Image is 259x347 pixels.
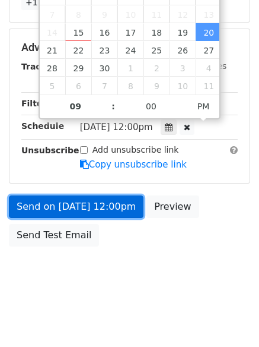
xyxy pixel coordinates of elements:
span: October 11, 2025 [196,77,222,94]
a: Send Test Email [9,224,99,247]
span: September 10, 2025 [117,5,143,23]
span: October 5, 2025 [40,77,66,94]
span: September 11, 2025 [143,5,170,23]
input: Hour [40,94,112,118]
span: September 28, 2025 [40,59,66,77]
span: Click to toggle [187,94,220,118]
span: October 9, 2025 [143,77,170,94]
span: September 17, 2025 [117,23,143,41]
span: : [111,94,115,118]
span: September 18, 2025 [143,23,170,41]
a: Preview [146,195,199,218]
span: September 24, 2025 [117,41,143,59]
span: September 19, 2025 [170,23,196,41]
span: October 7, 2025 [91,77,117,94]
h5: Advanced [21,41,238,54]
span: October 1, 2025 [117,59,143,77]
span: October 4, 2025 [196,59,222,77]
span: October 8, 2025 [117,77,143,94]
span: October 3, 2025 [170,59,196,77]
span: September 12, 2025 [170,5,196,23]
span: September 23, 2025 [91,41,117,59]
span: [DATE] 12:00pm [80,122,153,133]
span: September 22, 2025 [65,41,91,59]
a: Send on [DATE] 12:00pm [9,195,143,218]
strong: Tracking [21,62,61,71]
span: September 8, 2025 [65,5,91,23]
span: September 30, 2025 [91,59,117,77]
strong: Schedule [21,121,64,131]
strong: Unsubscribe [21,146,79,155]
span: September 21, 2025 [40,41,66,59]
iframe: Chat Widget [200,290,259,347]
input: Minute [115,94,187,118]
span: October 2, 2025 [143,59,170,77]
span: September 20, 2025 [196,23,222,41]
span: September 26, 2025 [170,41,196,59]
label: Add unsubscribe link [92,144,179,156]
span: September 16, 2025 [91,23,117,41]
span: September 14, 2025 [40,23,66,41]
span: September 29, 2025 [65,59,91,77]
span: September 27, 2025 [196,41,222,59]
strong: Filters [21,99,52,108]
span: September 7, 2025 [40,5,66,23]
span: October 6, 2025 [65,77,91,94]
span: September 13, 2025 [196,5,222,23]
a: Copy unsubscribe link [80,159,187,170]
span: September 9, 2025 [91,5,117,23]
span: September 15, 2025 [65,23,91,41]
span: September 25, 2025 [143,41,170,59]
span: October 10, 2025 [170,77,196,94]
